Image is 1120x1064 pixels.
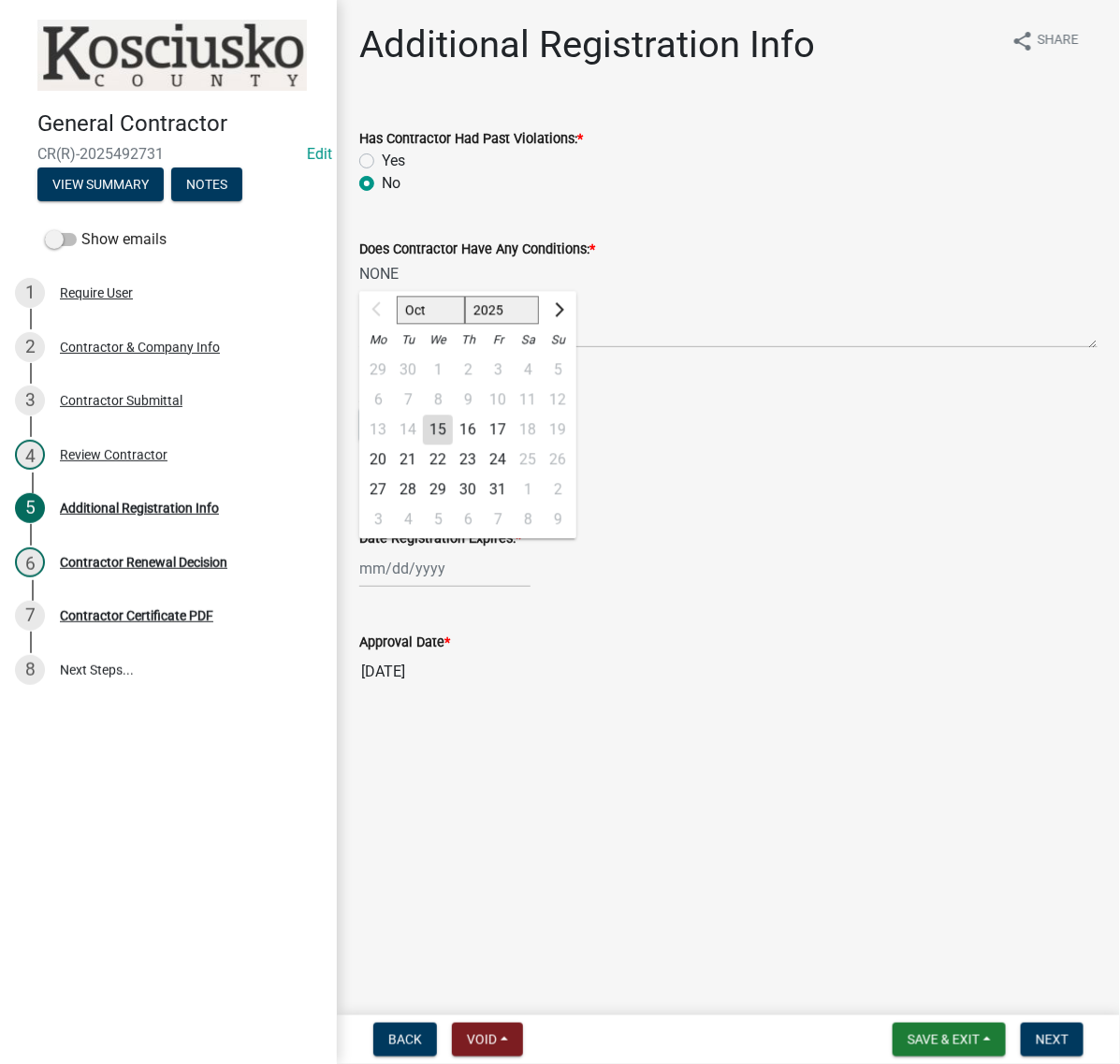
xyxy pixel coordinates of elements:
[359,133,583,146] label: Has Contractor Had Past Violations:
[483,445,513,475] div: 24
[15,386,45,415] div: 3
[423,445,453,475] div: Wednesday, October 22, 2025
[363,445,393,475] div: 20
[382,172,400,195] label: No
[15,440,45,470] div: 4
[483,505,513,535] div: Friday, November 7, 2025
[60,394,182,407] div: Contractor Submittal
[393,445,423,475] div: Tuesday, October 21, 2025
[37,168,164,201] button: View Summary
[423,445,453,475] div: 22
[908,1032,980,1047] span: Save & Exit
[453,475,483,505] div: 30
[423,475,453,505] div: 29
[359,243,595,256] label: Does Contractor Have Any Conditions:
[363,445,393,475] div: Monday, October 20, 2025
[393,326,423,356] div: Tu
[171,178,242,193] wm-modal-confirm: Notes
[363,505,393,535] div: Monday, November 3, 2025
[45,228,167,251] label: Show emails
[307,145,332,163] wm-modal-confirm: Edit Application Number
[363,475,393,505] div: 27
[393,505,423,535] div: 4
[60,556,227,569] div: Contractor Renewal Decision
[37,20,307,91] img: Kosciusko County, Indiana
[483,445,513,475] div: Friday, October 24, 2025
[453,475,483,505] div: Thursday, October 30, 2025
[423,326,453,356] div: We
[423,505,453,535] div: Wednesday, November 5, 2025
[60,502,219,515] div: Additional Registration Info
[363,475,393,505] div: Monday, October 27, 2025
[483,475,513,505] div: Friday, October 31, 2025
[393,475,423,505] div: Tuesday, October 28, 2025
[15,493,45,523] div: 5
[483,475,513,505] div: 31
[60,341,220,354] div: Contractor & Company Info
[363,326,393,356] div: Mo
[546,296,569,326] button: Next month
[359,532,521,546] label: Date Registration Expires:
[453,505,483,535] div: Thursday, November 6, 2025
[467,1032,497,1047] span: Void
[393,445,423,475] div: 21
[359,636,450,649] label: Approval Date
[1011,30,1034,52] i: share
[452,1023,523,1057] button: Void
[465,297,540,325] select: Select year
[388,1032,422,1047] span: Back
[1036,1032,1069,1047] span: Next
[453,415,483,445] div: Thursday, October 16, 2025
[483,415,513,445] div: 17
[307,145,332,163] a: Edit
[37,145,299,163] span: CR(R)-2025492731
[60,286,133,299] div: Require User
[423,505,453,535] div: 5
[1021,1023,1084,1057] button: Next
[453,505,483,535] div: 6
[453,445,483,475] div: 23
[15,278,45,308] div: 1
[373,1023,437,1057] button: Back
[453,415,483,445] div: 16
[483,505,513,535] div: 7
[359,22,815,67] h1: Additional Registration Info
[60,609,213,622] div: Contractor Certificate PDF
[397,297,465,325] select: Select month
[60,448,167,461] div: Review Contractor
[37,110,322,138] h4: General Contractor
[483,326,513,356] div: Fr
[393,505,423,535] div: Tuesday, November 4, 2025
[453,445,483,475] div: Thursday, October 23, 2025
[453,326,483,356] div: Th
[15,655,45,685] div: 8
[893,1023,1006,1057] button: Save & Exit
[423,415,453,445] div: 15
[483,415,513,445] div: Friday, October 17, 2025
[15,547,45,577] div: 6
[382,150,405,172] label: Yes
[15,332,45,362] div: 2
[1038,30,1079,52] span: Share
[423,415,453,445] div: Wednesday, October 15, 2025
[359,549,531,588] input: mm/dd/yyyy
[423,475,453,505] div: Wednesday, October 29, 2025
[513,326,543,356] div: Sa
[363,505,393,535] div: 3
[15,601,45,631] div: 7
[171,168,242,201] button: Notes
[996,22,1094,59] button: shareShare
[37,178,164,193] wm-modal-confirm: Summary
[543,326,573,356] div: Su
[393,475,423,505] div: 28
